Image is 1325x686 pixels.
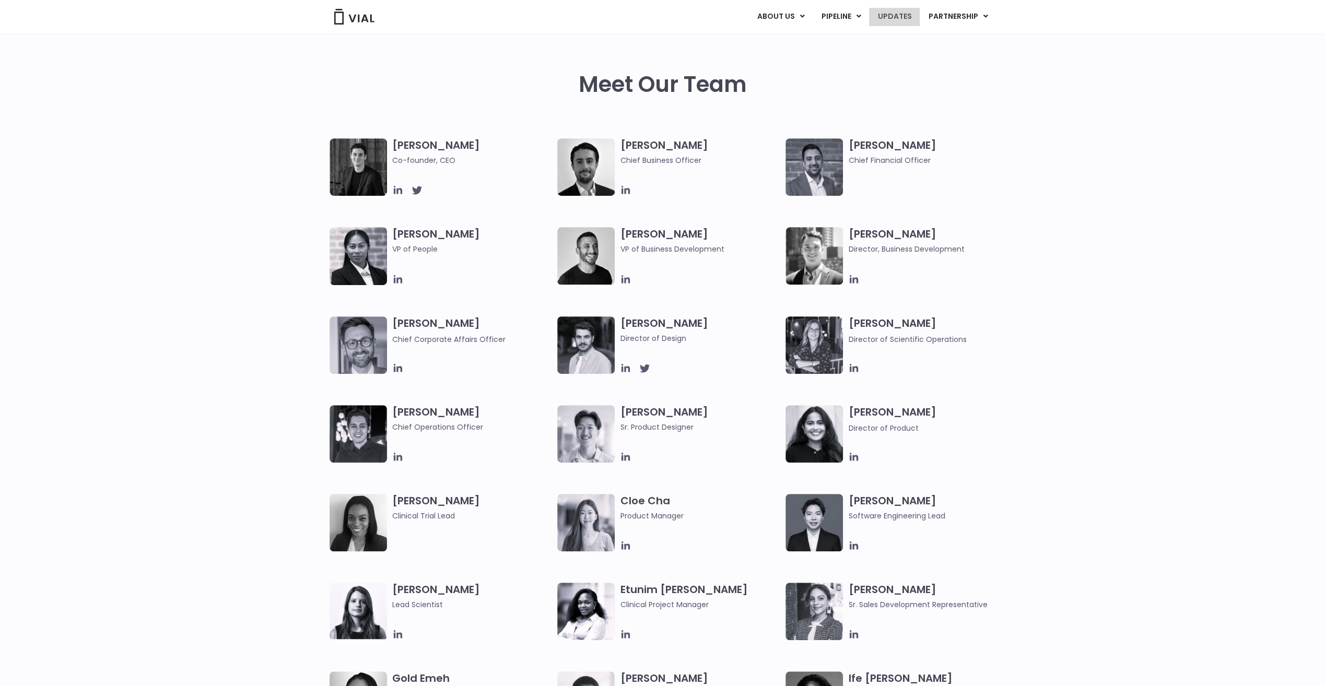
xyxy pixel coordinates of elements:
[920,8,996,26] a: PARTNERSHIPMenu Toggle
[848,227,1009,255] h3: [PERSON_NAME]
[785,316,843,374] img: Headshot of smiling woman named Sarah
[848,599,1009,610] span: Sr. Sales Development Representative
[848,423,918,433] span: Director of Product
[330,316,387,374] img: Paolo-M
[785,405,843,463] img: Smiling woman named Dhruba
[813,8,869,26] a: PIPELINEMenu Toggle
[392,510,553,522] span: Clinical Trial Lead
[869,8,919,26] a: UPDATES
[330,227,387,285] img: Catie
[785,138,843,196] img: Headshot of smiling man named Samir
[620,155,780,166] span: Chief Business Officer
[392,227,553,270] h3: [PERSON_NAME]
[392,243,553,255] span: VP of People
[848,138,1009,166] h3: [PERSON_NAME]
[748,8,812,26] a: ABOUT USMenu Toggle
[333,9,375,25] img: Vial Logo
[785,227,843,285] img: A black and white photo of a smiling man in a suit at ARVO 2023.
[557,316,615,374] img: Headshot of smiling man named Albert
[392,155,553,166] span: Co-founder, CEO
[557,138,615,196] img: A black and white photo of a man in a suit holding a vial.
[848,405,1009,434] h3: [PERSON_NAME]
[848,155,1009,166] span: Chief Financial Officer
[620,599,780,610] span: Clinical Project Manager
[392,494,553,522] h3: [PERSON_NAME]
[848,510,1009,522] span: Software Engineering Lead
[848,316,1009,345] h3: [PERSON_NAME]
[330,405,387,463] img: Headshot of smiling man named Josh
[392,583,553,610] h3: [PERSON_NAME]
[557,405,615,463] img: Brennan
[620,227,780,255] h3: [PERSON_NAME]
[785,583,843,640] img: Smiling woman named Gabriella
[620,421,780,433] span: Sr. Product Designer
[557,494,615,551] img: Cloe
[392,421,553,433] span: Chief Operations Officer
[330,138,387,196] img: A black and white photo of a man in a suit attending a Summit.
[620,333,780,344] span: Director of Design
[848,243,1009,255] span: Director, Business Development
[392,316,553,345] h3: [PERSON_NAME]
[620,243,780,255] span: VP of Business Development
[620,583,780,610] h3: Etunim [PERSON_NAME]
[392,599,553,610] span: Lead Scientist
[620,316,780,344] h3: [PERSON_NAME]
[620,405,780,433] h3: [PERSON_NAME]
[620,510,780,522] span: Product Manager
[330,494,387,551] img: A black and white photo of a woman smiling.
[392,405,553,433] h3: [PERSON_NAME]
[579,72,747,97] h2: Meet Our Team
[392,334,506,345] span: Chief Corporate Affairs Officer
[620,138,780,166] h3: [PERSON_NAME]
[848,583,1009,610] h3: [PERSON_NAME]
[620,494,780,522] h3: Cloe Cha
[330,583,387,639] img: Headshot of smiling woman named Elia
[848,334,966,345] span: Director of Scientific Operations
[848,494,1009,522] h3: [PERSON_NAME]
[557,583,615,640] img: Image of smiling woman named Etunim
[392,138,553,166] h3: [PERSON_NAME]
[557,227,615,285] img: A black and white photo of a man smiling.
